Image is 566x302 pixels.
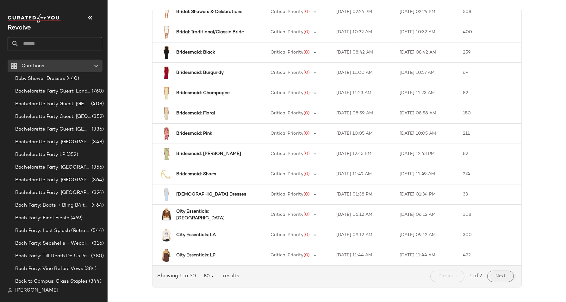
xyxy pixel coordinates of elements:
[15,253,90,260] span: Bach Party: Till Death Do Us Party
[177,191,246,198] b: [DEMOGRAPHIC_DATA] Dresses
[160,6,173,18] img: MOTO-WD762_V1.jpg
[8,288,13,293] img: svg%3e
[177,69,224,76] b: Bridesmaid: Burgundy
[204,273,215,279] span: 50
[8,14,61,23] img: cfy_white_logo.C9jOOHJF.svg
[395,164,458,184] td: [DATE] 11:49 AM
[15,88,90,95] span: Bachelorette Party Guest: Landing Page
[91,189,104,196] span: (324)
[91,113,104,120] span: (352)
[8,25,31,31] span: Current Company Name
[15,126,90,133] span: Bachelorette Party Guest: [GEOGRAPHIC_DATA]
[331,22,395,42] td: [DATE] 10:32 AM
[15,75,65,82] span: Baby Shower Dresses
[90,202,104,209] span: (464)
[15,278,88,285] span: Back to Campus: Class Staples
[177,151,241,157] b: Bridesmaid: [PERSON_NAME]
[304,10,310,14] span: (0)
[15,287,59,294] span: [PERSON_NAME]
[177,208,252,222] b: City Essentials: [GEOGRAPHIC_DATA]
[331,144,395,164] td: [DATE] 12:43 PM
[395,124,458,144] td: [DATE] 10:05 AM
[22,62,44,70] span: Curations
[15,265,83,273] span: Bach Party: Vino Before Vows
[458,63,521,83] td: 69
[90,126,104,133] span: (336)
[160,127,173,140] img: MOTO-WD825_V1.jpg
[458,205,521,225] td: 308
[395,42,458,63] td: [DATE] 08:42 AM
[304,70,310,75] span: (0)
[304,192,310,197] span: (0)
[458,83,521,103] td: 82
[177,9,243,15] b: Bridal: Showers & Celebrations
[160,26,173,39] img: ROFR-WD1002_V1.jpg
[271,91,304,95] span: Critical Priority
[271,131,304,136] span: Critical Priority
[304,172,310,177] span: (0)
[15,227,90,235] span: Bach Party: Last Splash (Retro [GEOGRAPHIC_DATA])
[271,192,304,197] span: Critical Priority
[331,2,395,22] td: [DATE] 02:24 PM
[65,151,78,158] span: (352)
[177,49,215,56] b: Bridesmaid: Black
[271,10,304,14] span: Critical Priority
[331,124,395,144] td: [DATE] 10:05 AM
[83,265,97,273] span: (384)
[304,233,310,237] span: (0)
[458,103,521,124] td: 150
[15,215,69,222] span: Bach Party: Final Fiesta
[458,22,521,42] td: 400
[487,271,513,282] button: Next
[304,91,310,95] span: (0)
[271,30,304,35] span: Critical Priority
[15,177,90,184] span: Bachelorette Party: [GEOGRAPHIC_DATA]
[177,171,216,177] b: Bridesmaid: Shoes
[458,2,521,22] td: 508
[331,184,395,205] td: [DATE] 01:38 PM
[88,278,102,285] span: (344)
[304,111,310,116] span: (0)
[458,225,521,245] td: 300
[395,103,458,124] td: [DATE] 08:58 AM
[177,252,216,259] b: City Essentials: LP
[271,172,304,177] span: Critical Priority
[15,113,91,120] span: Bachelorette Party Guest: [GEOGRAPHIC_DATA]
[160,249,173,262] img: SDYS-WS266_V1.jpg
[331,83,395,103] td: [DATE] 11:23 AM
[160,107,173,120] img: AFFM-WD519_V1.jpg
[304,131,310,136] span: (0)
[331,103,395,124] td: [DATE] 08:59 AM
[331,205,395,225] td: [DATE] 06:12 AM
[69,215,83,222] span: (469)
[160,67,173,79] img: HOOF-WD1148_V1.jpg
[160,209,173,221] img: UNDR-WO108_V1.jpg
[304,50,310,55] span: (0)
[395,184,458,205] td: [DATE] 01:34 PM
[395,205,458,225] td: [DATE] 06:12 AM
[91,240,104,247] span: (316)
[395,225,458,245] td: [DATE] 09:12 AM
[271,50,304,55] span: Critical Priority
[160,229,173,241] img: ANIN-WS395_V1.jpg
[15,151,65,158] span: Bachelorette Party LP
[395,245,458,266] td: [DATE] 11:44 AM
[271,151,304,156] span: Critical Priority
[15,202,90,209] span: Bach Party: Boots + Bling B4 the Ring
[15,100,90,108] span: Bachelorette Party Guest: [GEOGRAPHIC_DATA]
[271,233,304,237] span: Critical Priority
[395,83,458,103] td: [DATE] 11:23 AM
[271,212,304,217] span: Critical Priority
[395,22,458,42] td: [DATE] 10:32 AM
[458,164,521,184] td: 274
[177,130,213,137] b: Bridesmaid: Pink
[160,46,173,59] img: NKAM-WD409_V1.jpg
[395,2,458,22] td: [DATE] 02:24 PM
[304,212,310,217] span: (0)
[221,273,239,280] span: results
[458,184,521,205] td: 33
[177,232,216,238] b: City Essentials: LA
[304,253,310,258] span: (0)
[90,177,104,184] span: (364)
[15,164,90,171] span: Bachelorette Party: [GEOGRAPHIC_DATA]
